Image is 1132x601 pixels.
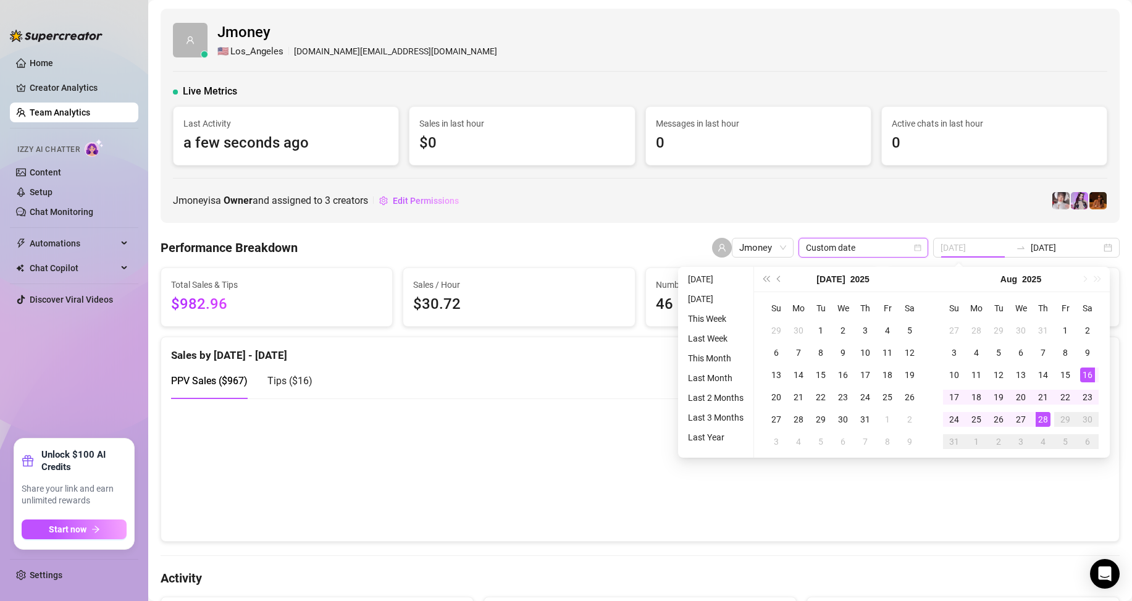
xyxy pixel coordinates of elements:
[965,364,987,386] td: 2025-08-11
[791,412,806,427] div: 28
[683,331,748,346] li: Last Week
[1032,364,1054,386] td: 2025-08-14
[943,342,965,364] td: 2025-08-03
[413,278,624,292] span: Sales / Hour
[41,448,127,473] strong: Unlock $100 AI Credits
[899,319,921,342] td: 2025-07-05
[683,311,748,326] li: This Week
[876,297,899,319] th: Fr
[1080,323,1095,338] div: 2
[1054,364,1076,386] td: 2025-08-15
[899,386,921,408] td: 2025-07-26
[813,412,828,427] div: 29
[813,345,828,360] div: 8
[965,297,987,319] th: Mo
[947,412,962,427] div: 24
[1036,412,1050,427] div: 28
[217,44,229,59] span: 🇺🇸
[836,412,850,427] div: 30
[987,297,1010,319] th: Tu
[1076,364,1099,386] td: 2025-08-16
[765,364,787,386] td: 2025-07-13
[858,434,873,449] div: 7
[832,342,854,364] td: 2025-07-09
[987,431,1010,453] td: 2025-09-02
[1032,386,1054,408] td: 2025-08-21
[787,297,810,319] th: Mo
[943,297,965,319] th: Su
[858,368,873,382] div: 17
[832,297,854,319] th: We
[876,342,899,364] td: 2025-07-11
[1010,364,1032,386] td: 2025-08-13
[217,21,497,44] span: Jmoney
[419,132,624,155] span: $0
[1010,297,1032,319] th: We
[683,410,748,425] li: Last 3 Months
[969,323,984,338] div: 28
[987,319,1010,342] td: 2025-07-29
[899,342,921,364] td: 2025-07-12
[769,390,784,405] div: 20
[183,132,388,155] span: a few seconds ago
[1010,386,1032,408] td: 2025-08-20
[858,412,873,427] div: 31
[1013,323,1028,338] div: 30
[683,272,748,287] li: [DATE]
[1058,345,1073,360] div: 8
[987,364,1010,386] td: 2025-08-12
[858,390,873,405] div: 24
[379,191,459,211] button: Edit Permissions
[947,323,962,338] div: 27
[787,342,810,364] td: 2025-07-07
[969,390,984,405] div: 18
[787,431,810,453] td: 2025-08-04
[876,386,899,408] td: 2025-07-25
[30,233,117,253] span: Automations
[902,345,917,360] div: 12
[854,431,876,453] td: 2025-08-07
[854,386,876,408] td: 2025-07-24
[1013,368,1028,382] div: 13
[30,78,128,98] a: Creator Analytics
[850,267,870,292] button: Choose a year
[1076,342,1099,364] td: 2025-08-09
[1032,408,1054,431] td: 2025-08-28
[813,390,828,405] div: 22
[1010,408,1032,431] td: 2025-08-27
[914,244,921,251] span: calendar
[91,525,100,534] span: arrow-right
[1032,297,1054,319] th: Th
[30,58,53,68] a: Home
[810,364,832,386] td: 2025-07-15
[171,337,1109,364] div: Sales by [DATE] - [DATE]
[1058,412,1073,427] div: 29
[1076,431,1099,453] td: 2025-09-06
[791,390,806,405] div: 21
[1022,267,1041,292] button: Choose a year
[161,239,298,256] h4: Performance Breakdown
[1089,192,1107,209] img: PantheraX
[810,408,832,431] td: 2025-07-29
[186,36,195,44] span: user
[1000,267,1017,292] button: Choose a month
[22,519,127,539] button: Start nowarrow-right
[987,342,1010,364] td: 2025-08-05
[836,368,850,382] div: 16
[876,319,899,342] td: 2025-07-04
[854,319,876,342] td: 2025-07-03
[832,386,854,408] td: 2025-07-23
[765,408,787,431] td: 2025-07-27
[969,345,984,360] div: 4
[969,434,984,449] div: 1
[1013,434,1028,449] div: 3
[899,431,921,453] td: 2025-08-09
[30,107,90,117] a: Team Analytics
[810,431,832,453] td: 2025-08-05
[892,132,1097,155] span: 0
[1058,390,1073,405] div: 22
[1076,319,1099,342] td: 2025-08-02
[10,30,103,42] img: logo-BBDzfeDw.svg
[1054,319,1076,342] td: 2025-08-01
[419,117,624,130] span: Sales in last hour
